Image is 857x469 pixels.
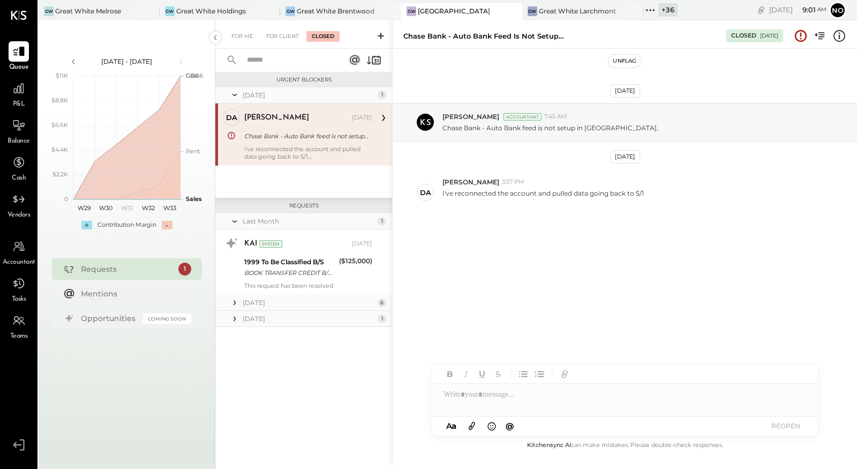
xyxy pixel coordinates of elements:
div: 1 [378,91,386,99]
div: System [259,240,282,248]
div: GW [407,6,416,16]
div: BOOK TRANSFER CREDIT B/O: SUNSET INTERNATIONAL MANAGEMENT [GEOGRAPHIC_DATA] 90266-7309 US TRN: 34... [244,267,336,278]
a: Queue [1,41,37,72]
div: Great White Holdings [176,6,246,16]
a: Cash [1,152,37,183]
button: Bold [443,367,457,381]
span: Queue [9,63,29,72]
div: [GEOGRAPHIC_DATA] [418,6,490,16]
button: Ordered List [532,367,546,381]
div: + 36 [658,3,678,17]
div: Great White Brentwood [297,6,374,16]
text: W29 [77,204,91,212]
div: 6 [378,299,386,307]
div: I've reconnected the account and pulled data going back to 5/1 [244,145,372,160]
div: [DATE] [243,91,375,100]
div: Closed [306,31,340,42]
div: This request has been resolved [244,282,372,289]
p: Chase Bank - Auto Bank feed is not setup in [GEOGRAPHIC_DATA]. [442,123,658,132]
div: [PERSON_NAME] [244,113,309,123]
div: ($125,000) [339,256,372,266]
text: $4.4K [51,146,68,153]
div: Last Month [243,217,375,226]
div: Chase Bank - Auto Bank feed is not setup in [GEOGRAPHIC_DATA]. [244,131,369,142]
button: Underline [475,367,489,381]
div: 1 [378,217,386,226]
span: Balance [7,137,30,146]
div: Requests [81,264,173,274]
div: Opportunities [81,313,138,324]
text: W32 [142,204,155,212]
div: KAI [244,239,257,249]
a: P&L [1,78,37,109]
div: [DATE] [610,84,640,98]
div: [DATE] [243,314,375,323]
text: $8.8K [51,96,68,104]
div: [DATE] [610,150,640,163]
div: 1 [178,263,191,276]
text: 0 [64,195,68,203]
button: No [829,2,846,19]
div: Coming Soon [143,314,191,324]
text: $11K [56,72,68,79]
div: For Me [226,31,259,42]
div: GW [44,6,54,16]
button: Unflag [608,55,641,68]
div: 1 [378,315,386,323]
div: Chase Bank - Auto Bank feed is not setup in [GEOGRAPHIC_DATA]. [403,31,564,41]
span: Teams [10,332,28,341]
div: GW [285,6,295,16]
span: @ [506,421,514,431]
div: For Client [261,31,304,42]
span: Cash [12,174,26,183]
text: $2.2K [52,170,68,178]
button: Italic [459,367,473,381]
span: [PERSON_NAME] [442,112,499,121]
div: 1999 To Be Classified B/S [244,257,336,267]
span: Tasks [12,295,26,304]
div: Great White Melrose [55,6,121,16]
a: Tasks [1,273,37,304]
span: Vendors [7,211,31,220]
span: a [452,421,456,431]
text: W31 [121,204,133,212]
div: [DATE] - [DATE] [81,57,172,66]
span: P&L [13,100,25,109]
button: @ [502,419,517,433]
a: Vendors [1,189,37,220]
text: W30 [99,204,112,212]
a: Balance [1,115,37,146]
button: Strikethrough [491,367,505,381]
button: Unordered List [516,367,530,381]
div: DA [420,188,431,198]
div: Great White Larchmont [539,6,616,16]
a: Accountant [1,236,37,267]
text: Rent [186,147,200,155]
div: GW [165,6,175,16]
div: GW [528,6,537,16]
div: Closed [731,32,756,40]
text: Sales [186,195,202,203]
button: Add URL [558,367,572,381]
div: [DATE] [243,298,375,307]
div: - [162,221,172,229]
span: 3:57 PM [502,178,524,187]
span: Accountant [3,258,35,267]
div: Mentions [81,288,186,299]
text: $6.6K [51,121,68,129]
text: COGS [186,72,204,79]
div: Requests [221,202,387,210]
div: [DATE] [352,240,372,248]
div: [DATE] [352,114,372,122]
a: Teams [1,310,37,341]
span: 7:45 AM [544,113,567,121]
div: Contribution Margin [97,221,156,229]
div: [DATE] [769,5,826,15]
div: Urgent Blockers [221,76,387,84]
div: DA [226,113,237,123]
div: + [81,221,92,229]
text: W33 [163,204,176,212]
p: I've reconnected the account and pulled data going back to 5/1 [442,189,644,207]
div: copy link [756,4,766,16]
div: Accountant [503,113,542,121]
